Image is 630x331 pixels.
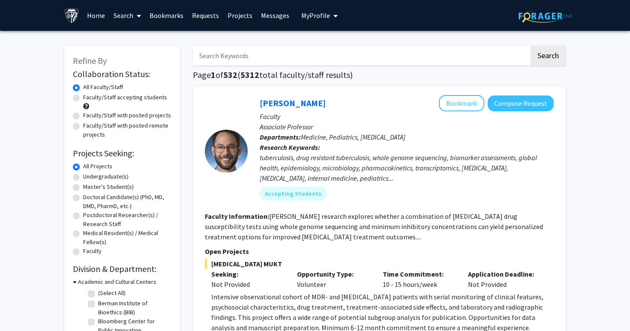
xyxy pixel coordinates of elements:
[83,211,171,229] label: Postdoctoral Researcher(s) / Research Staff
[260,187,327,200] mat-chip: Accepting Students
[98,299,169,317] label: Berman Institute of Bioethics (BIB)
[291,269,376,289] div: Volunteer
[488,95,554,111] button: Compose Request to Jeffrey Tornheim
[83,121,171,139] label: Faculty/Staff with posted remote projects
[188,0,223,30] a: Requests
[83,83,123,92] label: All Faculty/Staff
[205,212,269,221] b: Faculty Information:
[240,69,259,80] span: 5312
[73,69,171,79] h2: Collaboration Status:
[83,0,109,30] a: Home
[145,0,188,30] a: Bookmarks
[383,269,456,279] p: Time Commitment:
[462,269,547,289] div: Not Provided
[257,0,294,30] a: Messages
[83,229,171,247] label: Medical Resident(s) / Medical Fellow(s)
[73,264,171,274] h2: Division & Department:
[260,152,554,183] div: tuberculosis, drug resistant tuberculosis, whole genome sequencing, biomarker assessments, global...
[297,269,370,279] p: Opportunity Type:
[211,269,284,279] p: Seeking:
[205,259,554,269] span: [MEDICAL_DATA] MUKT
[519,9,572,23] img: ForagerOne Logo
[260,98,326,108] a: [PERSON_NAME]
[468,269,541,279] p: Application Deadline:
[301,133,405,141] span: Medicine, Pediatrics, [MEDICAL_DATA]
[193,46,529,66] input: Search Keywords
[193,70,566,80] h1: Page of ( total faculty/staff results)
[376,269,462,289] div: 10 - 15 hours/week
[260,111,554,122] p: Faculty
[6,292,36,325] iframe: Chat
[205,246,554,256] p: Open Projects
[83,162,112,171] label: All Projects
[439,95,484,111] button: Add Jeffrey Tornheim to Bookmarks
[78,277,156,286] h3: Academic and Cultural Centers
[83,182,134,191] label: Master's Student(s)
[223,0,257,30] a: Projects
[260,122,554,132] p: Associate Professor
[98,289,126,298] label: (Select All)
[301,11,330,20] span: My Profile
[211,69,216,80] span: 1
[83,111,171,120] label: Faculty/Staff with posted projects
[83,247,102,256] label: Faculty
[205,212,543,241] fg-read-more: [PERSON_NAME] research explores whether a combination of [MEDICAL_DATA] drug susceptibility tests...
[260,143,320,152] b: Research Keywords:
[211,279,284,289] div: Not Provided
[64,8,79,23] img: Johns Hopkins University Logo
[83,172,129,181] label: Undergraduate(s)
[73,148,171,158] h2: Projects Seeking:
[531,46,566,66] button: Search
[83,193,171,211] label: Doctoral Candidate(s) (PhD, MD, DMD, PharmD, etc.)
[260,133,301,141] b: Departments:
[109,0,145,30] a: Search
[83,93,167,102] label: Faculty/Staff accepting students
[73,55,107,66] span: Refine By
[223,69,237,80] span: 532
